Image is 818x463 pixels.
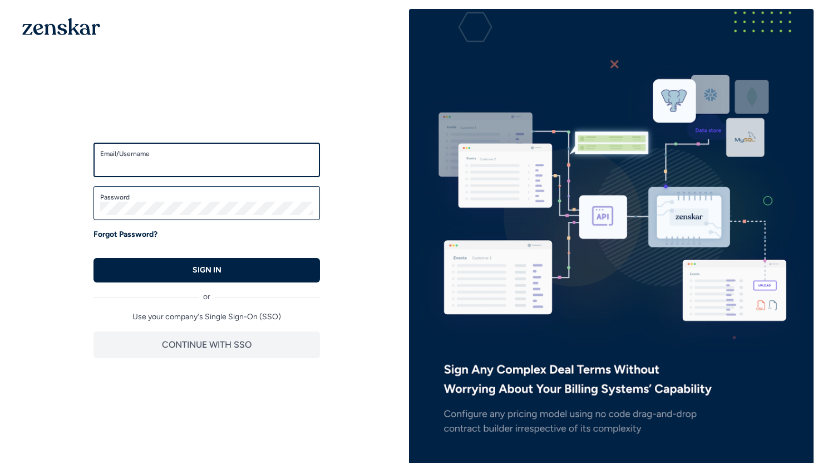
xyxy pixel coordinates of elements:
button: SIGN IN [93,258,320,282]
a: Forgot Password? [93,229,157,240]
p: Use your company's Single Sign-On (SSO) [93,311,320,323]
button: CONTINUE WITH SSO [93,332,320,358]
img: 1OGAJ2xQqyY4LXKgY66KYq0eOWRCkrZdAb3gUhuVAqdWPZE9SRJmCz+oDMSn4zDLXe31Ii730ItAGKgCKgCCgCikA4Av8PJUP... [22,18,100,35]
div: or [93,282,320,303]
label: Email/Username [100,149,313,158]
label: Password [100,193,313,202]
p: SIGN IN [193,265,221,276]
